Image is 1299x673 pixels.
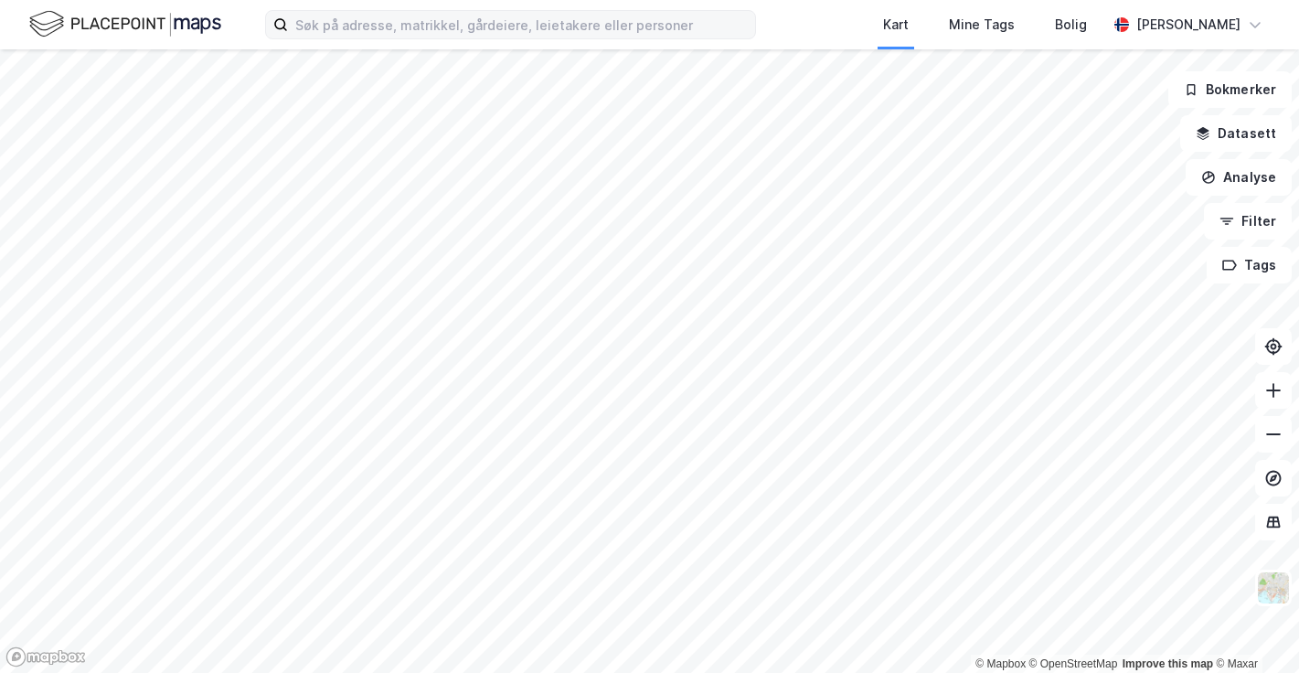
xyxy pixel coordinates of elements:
div: Kontrollprogram for chat [1208,585,1299,673]
button: Tags [1207,247,1292,283]
div: Bolig [1055,14,1087,36]
div: Kart [883,14,909,36]
button: Bokmerker [1168,71,1292,108]
button: Filter [1204,203,1292,240]
input: Søk på adresse, matrikkel, gårdeiere, leietakere eller personer [288,11,755,38]
a: Mapbox homepage [5,646,86,668]
a: Improve this map [1123,657,1213,670]
button: Datasett [1180,115,1292,152]
iframe: Chat Widget [1208,585,1299,673]
img: logo.f888ab2527a4732fd821a326f86c7f29.svg [29,8,221,40]
div: [PERSON_NAME] [1136,14,1240,36]
a: OpenStreetMap [1029,657,1118,670]
img: Z [1256,571,1291,605]
div: Mine Tags [949,14,1015,36]
button: Analyse [1186,159,1292,196]
a: Mapbox [975,657,1026,670]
